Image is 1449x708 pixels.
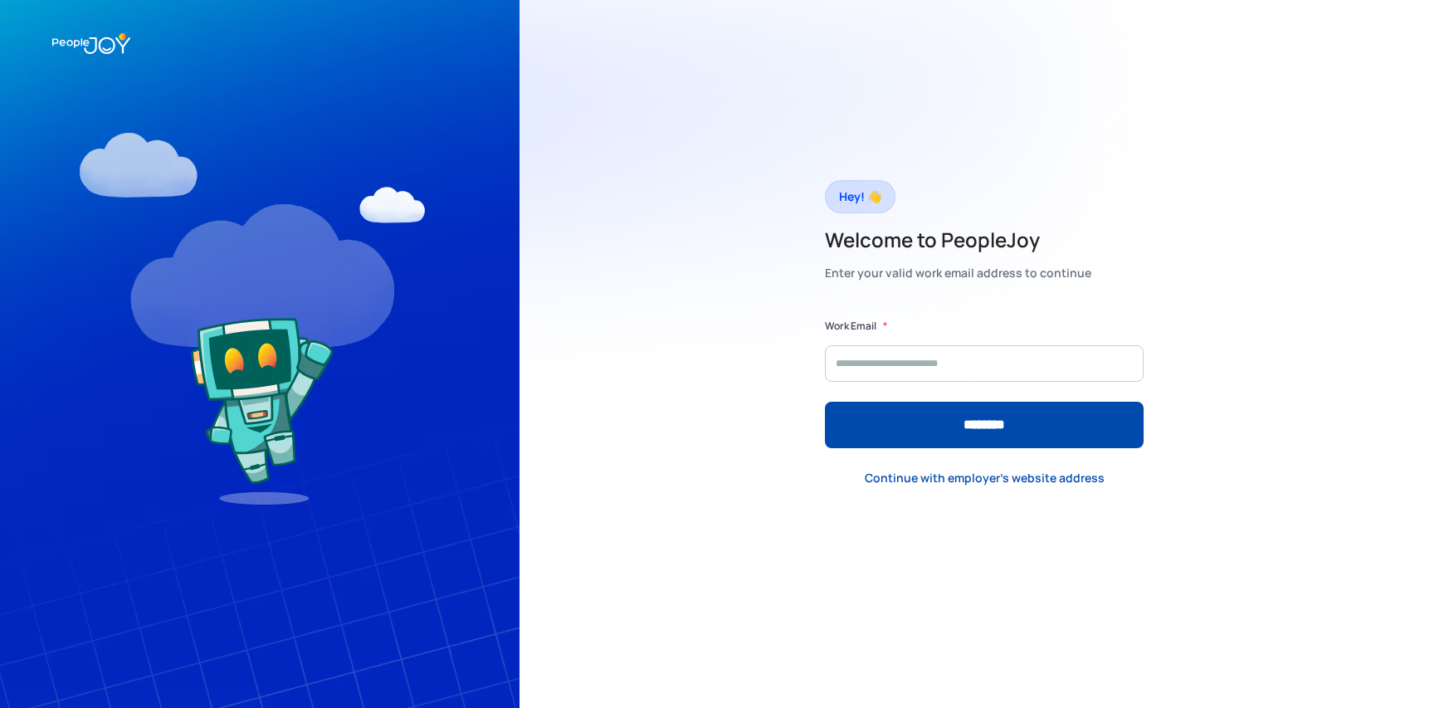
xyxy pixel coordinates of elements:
a: Continue with employer's website address [851,461,1118,495]
div: Enter your valid work email address to continue [825,261,1091,285]
label: Work Email [825,318,876,334]
div: Continue with employer's website address [865,470,1105,486]
form: Form [825,318,1144,448]
h2: Welcome to PeopleJoy [825,227,1091,253]
div: Hey! 👋 [839,185,881,208]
